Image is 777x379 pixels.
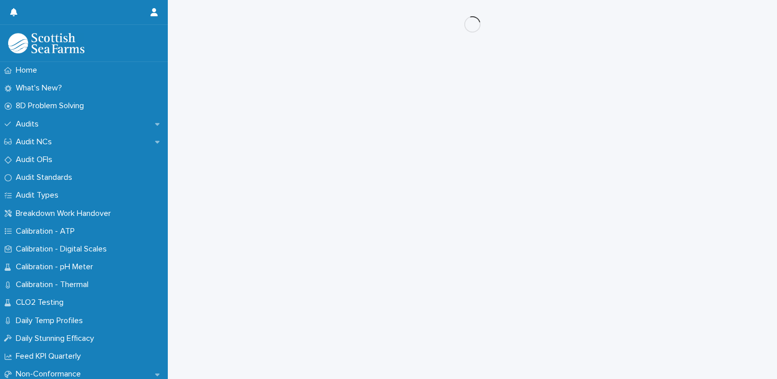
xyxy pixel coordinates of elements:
[12,369,89,379] p: Non-Conformance
[12,227,83,236] p: Calibration - ATP
[12,334,102,343] p: Daily Stunning Efficacy
[12,244,115,254] p: Calibration - Digital Scales
[12,101,92,111] p: 8D Problem Solving
[12,209,119,218] p: Breakdown Work Handover
[12,83,70,93] p: What's New?
[12,280,97,290] p: Calibration - Thermal
[12,119,47,129] p: Audits
[12,137,60,147] p: Audit NCs
[8,33,84,53] img: mMrefqRFQpe26GRNOUkG
[12,352,89,361] p: Feed KPI Quarterly
[12,316,91,326] p: Daily Temp Profiles
[12,262,101,272] p: Calibration - pH Meter
[12,298,72,307] p: CLO2 Testing
[12,66,45,75] p: Home
[12,191,67,200] p: Audit Types
[12,173,80,182] p: Audit Standards
[12,155,61,165] p: Audit OFIs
